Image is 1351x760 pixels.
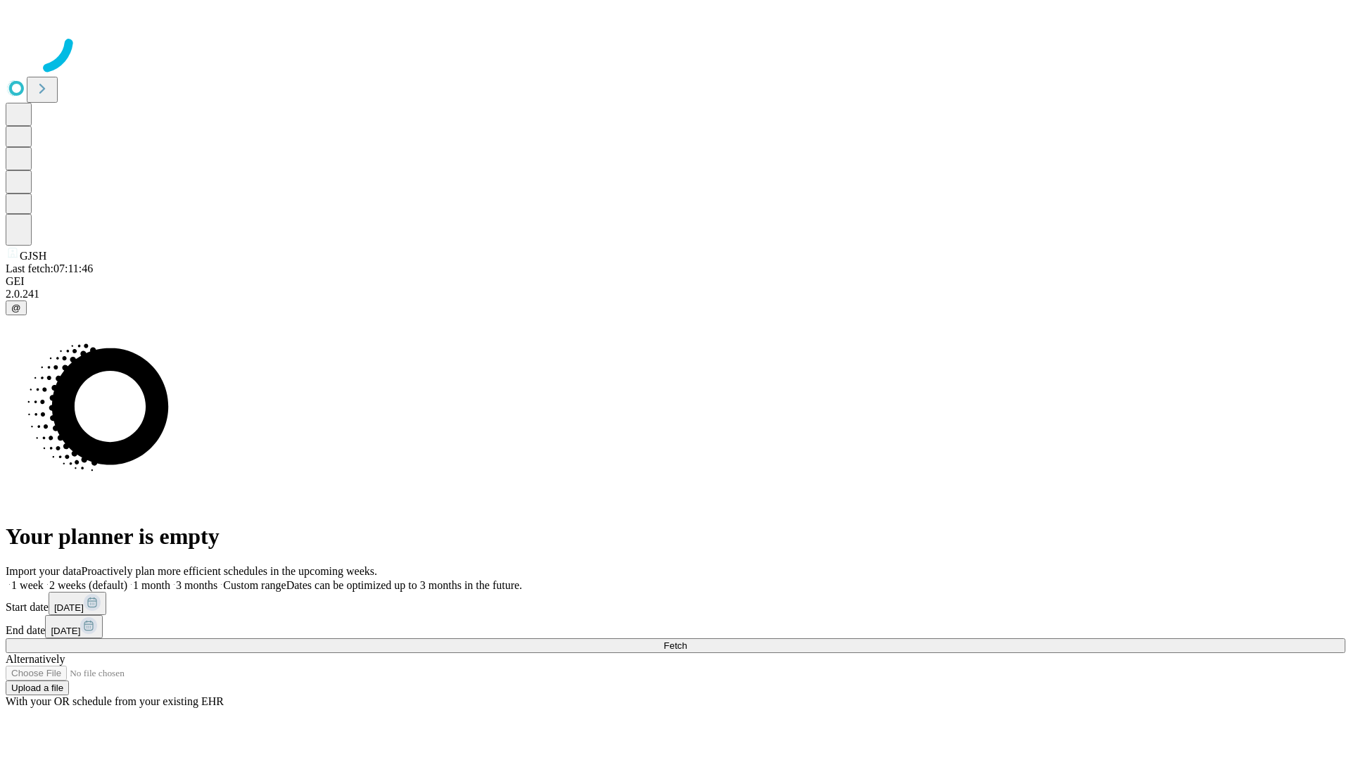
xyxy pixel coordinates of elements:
[6,288,1345,300] div: 2.0.241
[54,602,84,613] span: [DATE]
[11,303,21,313] span: @
[20,250,46,262] span: GJSH
[6,638,1345,653] button: Fetch
[49,579,127,591] span: 2 weeks (default)
[6,262,93,274] span: Last fetch: 07:11:46
[286,579,522,591] span: Dates can be optimized up to 3 months in the future.
[6,615,1345,638] div: End date
[6,524,1345,550] h1: Your planner is empty
[11,579,44,591] span: 1 week
[6,680,69,695] button: Upload a file
[6,300,27,315] button: @
[6,275,1345,288] div: GEI
[45,615,103,638] button: [DATE]
[223,579,286,591] span: Custom range
[133,579,170,591] span: 1 month
[82,565,377,577] span: Proactively plan more efficient schedules in the upcoming weeks.
[51,626,80,636] span: [DATE]
[6,653,65,665] span: Alternatively
[176,579,217,591] span: 3 months
[49,592,106,615] button: [DATE]
[6,565,82,577] span: Import your data
[6,592,1345,615] div: Start date
[664,640,687,651] span: Fetch
[6,695,224,707] span: With your OR schedule from your existing EHR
